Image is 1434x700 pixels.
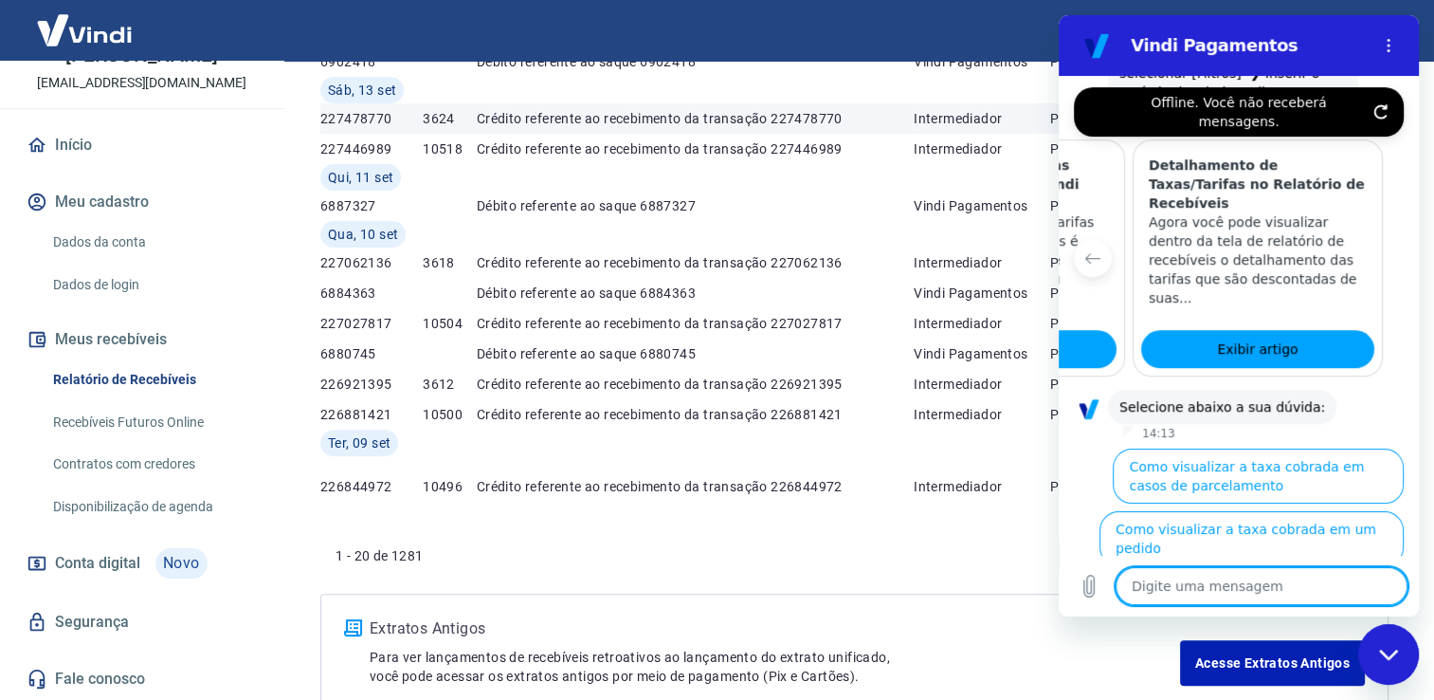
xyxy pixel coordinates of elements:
[320,344,423,363] p: 6880745
[45,403,261,442] a: Recebíveis Futuros Online
[370,617,1180,640] p: Extratos Antigos
[477,284,914,303] p: Débito referente ao saque 6884363
[328,168,393,187] span: Qui, 11 set
[1050,52,1138,71] p: Pix
[320,52,423,71] p: 6902418
[1050,139,1138,158] p: Pix
[477,477,914,496] p: Crédito referente ao recebimento da transação 226844972
[320,253,423,272] p: 227062136
[1050,477,1138,496] p: Pix
[320,375,423,394] p: 226921395
[1358,624,1419,685] iframe: Botão para abrir a janela de mensagens, conversa em andamento
[23,1,146,59] img: Vindi
[914,477,1050,496] p: Intermediador
[914,284,1050,303] p: Vindi Pagamentos
[1050,344,1138,363] p: Pix
[477,314,914,333] p: Crédito referente ao recebimento da transação 227027817
[320,196,423,215] p: 6887327
[1050,109,1138,128] p: Pix
[1050,375,1138,394] p: Pix
[320,109,423,128] p: 227478770
[37,73,246,93] p: [EMAIL_ADDRESS][DOMAIN_NAME]
[23,601,261,643] a: Segurança
[423,375,477,394] p: 3612
[914,344,1050,363] p: Vindi Pagamentos
[423,314,477,333] p: 10504
[23,319,261,360] button: Meus recebíveis
[45,223,261,262] a: Dados da conta
[1059,15,1419,617] iframe: Janela de mensagens
[320,405,423,424] p: 226881421
[320,477,423,496] p: 226844972
[1050,314,1138,333] p: Pix
[423,477,477,496] p: 10496
[1050,253,1138,272] p: Pix
[65,46,217,65] p: [PERSON_NAME]
[155,548,208,579] span: Novo
[477,196,914,215] p: Débito referente ao saque 6887327
[370,648,1180,686] p: Para ver lançamentos de recebíveis retroativos ao lançamento do extrato unificado, você pode aces...
[328,81,396,100] span: Sáb, 13 set
[423,253,477,272] p: 3618
[477,253,914,272] p: Crédito referente ao recebimento da transação 227062136
[477,405,914,424] p: Crédito referente ao recebimento da transação 226881421
[477,375,914,394] p: Crédito referente ao recebimento da transação 226921395
[45,488,261,526] a: Disponibilização de agenda
[423,139,477,158] p: 10518
[1050,196,1138,215] p: Pix
[344,619,362,636] img: ícone
[1180,640,1365,686] a: Acesse Extratos Antigos
[1051,533,1373,579] ul: Pagination
[45,266,261,304] a: Dados de login
[423,109,477,128] p: 3624
[328,433,390,452] span: Ter, 09 set
[914,253,1050,272] p: Intermediador
[1050,284,1138,303] p: Pix
[914,52,1050,71] p: Vindi Pagamentos
[1343,13,1411,48] button: Sair
[45,445,261,484] a: Contratos com credores
[477,344,914,363] p: Débito referente ao saque 6880745
[320,284,423,303] p: 6884363
[914,314,1050,333] p: Intermediador
[914,405,1050,424] p: Intermediador
[423,405,477,424] p: 10500
[45,360,261,399] a: Relatório de Recebíveis
[914,109,1050,128] p: Intermediador
[320,139,423,158] p: 227446989
[914,139,1050,158] p: Intermediador
[23,658,261,700] a: Fale conosco
[23,181,261,223] button: Meu cadastro
[328,225,398,244] span: Qua, 10 set
[477,109,914,128] p: Crédito referente ao recebimento da transação 227478770
[320,314,423,333] p: 227027817
[477,139,914,158] p: Crédito referente ao recebimento da transação 227446989
[23,124,261,166] a: Início
[1050,405,1138,424] p: Pix
[23,541,261,586] a: Conta digitalNovo
[336,546,424,565] p: 1 - 20 de 1281
[914,196,1050,215] p: Vindi Pagamentos
[55,550,140,577] span: Conta digital
[477,52,914,71] p: Débito referente ao saque 6902418
[914,375,1050,394] p: Intermediador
